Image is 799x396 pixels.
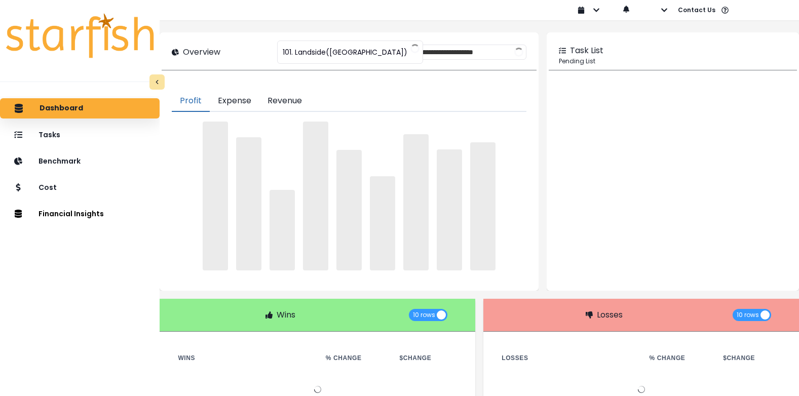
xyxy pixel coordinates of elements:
[403,134,429,270] span: ‌
[597,309,623,321] p: Losses
[392,352,466,364] th: $ Change
[39,131,60,139] p: Tasks
[270,190,295,270] span: ‌
[318,352,392,364] th: % Change
[170,352,317,364] th: Wins
[370,176,395,270] span: ‌
[437,149,462,270] span: ‌
[39,157,81,166] p: Benchmark
[715,352,789,364] th: $ Change
[303,122,328,270] span: ‌
[559,57,787,66] p: Pending List
[172,91,210,112] button: Profit
[283,42,407,63] span: 101. Landside([GEOGRAPHIC_DATA])
[413,309,435,321] span: 10 rows
[40,104,83,113] p: Dashboard
[203,122,228,270] span: ‌
[236,137,261,270] span: ‌
[737,309,759,321] span: 10 rows
[210,91,259,112] button: Expense
[39,183,57,192] p: Cost
[183,46,220,58] p: Overview
[259,91,310,112] button: Revenue
[570,45,603,57] p: Task List
[641,352,715,364] th: % Change
[336,150,362,270] span: ‌
[493,352,641,364] th: Losses
[470,142,496,270] span: ‌
[277,309,295,321] p: Wins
